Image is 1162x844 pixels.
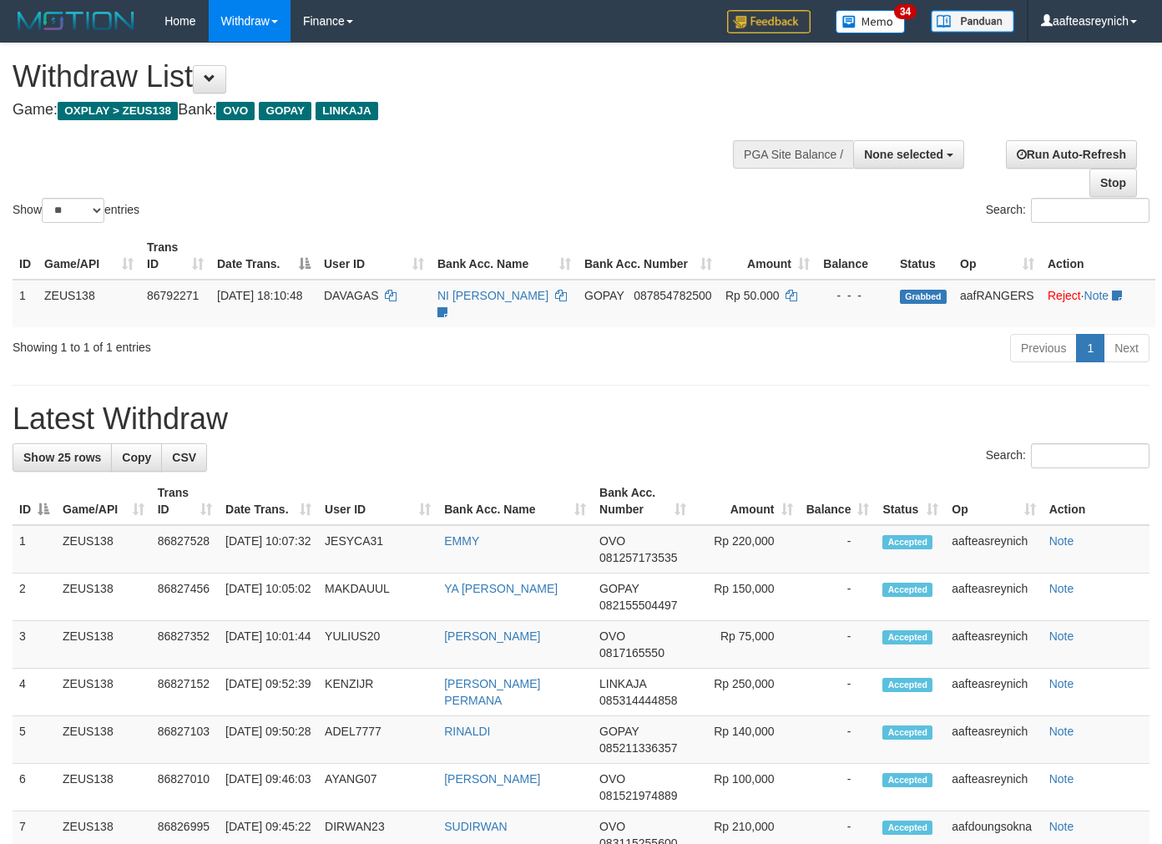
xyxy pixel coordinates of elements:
[38,232,140,280] th: Game/API: activate to sort column ascending
[56,764,151,811] td: ZEUS138
[599,646,664,660] span: Copy 0817165550 to clipboard
[147,289,199,302] span: 86792271
[259,102,311,120] span: GOPAY
[816,232,893,280] th: Balance
[56,525,151,574] td: ZEUS138
[151,764,219,811] td: 86827010
[437,478,593,525] th: Bank Acc. Name: activate to sort column ascending
[945,764,1042,811] td: aafteasreynich
[599,741,677,755] span: Copy 085211336357 to clipboard
[693,669,799,716] td: Rp 250,000
[593,478,693,525] th: Bank Acc. Number: activate to sort column ascending
[58,102,178,120] span: OXPLAY > ZEUS138
[900,290,947,304] span: Grabbed
[13,8,139,33] img: MOTION_logo.png
[800,621,877,669] td: -
[38,280,140,327] td: ZEUS138
[800,478,877,525] th: Balance: activate to sort column ascending
[634,289,711,302] span: Copy 087854782500 to clipboard
[599,534,625,548] span: OVO
[1084,289,1109,302] a: Note
[864,148,943,161] span: None selected
[693,525,799,574] td: Rp 220,000
[1049,534,1074,548] a: Note
[1043,478,1149,525] th: Action
[599,551,677,564] span: Copy 081257173535 to clipboard
[219,621,318,669] td: [DATE] 10:01:44
[733,140,853,169] div: PGA Site Balance /
[1031,443,1149,468] input: Search:
[56,669,151,716] td: ZEUS138
[727,10,811,33] img: Feedback.jpg
[1049,772,1074,786] a: Note
[13,669,56,716] td: 4
[1049,582,1074,595] a: Note
[986,443,1149,468] label: Search:
[151,669,219,716] td: 86827152
[151,478,219,525] th: Trans ID: activate to sort column ascending
[599,820,625,833] span: OVO
[599,725,639,738] span: GOPAY
[13,332,472,356] div: Showing 1 to 1 of 1 entries
[444,629,540,643] a: [PERSON_NAME]
[1031,198,1149,223] input: Search:
[216,102,255,120] span: OVO
[13,764,56,811] td: 6
[800,669,877,716] td: -
[13,443,112,472] a: Show 25 rows
[853,140,964,169] button: None selected
[1006,140,1137,169] a: Run Auto-Refresh
[945,525,1042,574] td: aafteasreynich
[13,102,758,119] h4: Game: Bank:
[151,621,219,669] td: 86827352
[13,280,38,327] td: 1
[1049,629,1074,643] a: Note
[599,582,639,595] span: GOPAY
[823,287,887,304] div: - - -
[882,583,932,597] span: Accepted
[56,574,151,621] td: ZEUS138
[122,451,151,464] span: Copy
[13,574,56,621] td: 2
[800,574,877,621] td: -
[945,574,1042,621] td: aafteasreynich
[140,232,210,280] th: Trans ID: activate to sort column ascending
[13,198,139,223] label: Show entries
[444,582,558,595] a: YA [PERSON_NAME]
[953,232,1041,280] th: Op: activate to sort column ascending
[111,443,162,472] a: Copy
[324,289,379,302] span: DAVAGAS
[894,4,917,19] span: 34
[217,289,302,302] span: [DATE] 18:10:48
[318,669,437,716] td: KENZIJR
[693,621,799,669] td: Rp 75,000
[599,789,677,802] span: Copy 081521974889 to clipboard
[219,478,318,525] th: Date Trans.: activate to sort column ascending
[836,10,906,33] img: Button%20Memo.svg
[693,764,799,811] td: Rp 100,000
[317,232,431,280] th: User ID: activate to sort column ascending
[800,764,877,811] td: -
[151,574,219,621] td: 86827456
[882,535,932,549] span: Accepted
[945,716,1042,764] td: aafteasreynich
[882,678,932,692] span: Accepted
[219,574,318,621] td: [DATE] 10:05:02
[693,716,799,764] td: Rp 140,000
[444,820,507,833] a: SUDIRWAN
[151,716,219,764] td: 86827103
[800,716,877,764] td: -
[1049,725,1074,738] a: Note
[161,443,207,472] a: CSV
[13,232,38,280] th: ID
[599,677,646,690] span: LINKAJA
[953,280,1041,327] td: aafRANGERS
[876,478,945,525] th: Status: activate to sort column ascending
[945,669,1042,716] td: aafteasreynich
[13,525,56,574] td: 1
[318,764,437,811] td: AYANG07
[23,451,101,464] span: Show 25 rows
[437,289,548,302] a: NI [PERSON_NAME]
[318,716,437,764] td: ADEL7777
[719,232,816,280] th: Amount: activate to sort column ascending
